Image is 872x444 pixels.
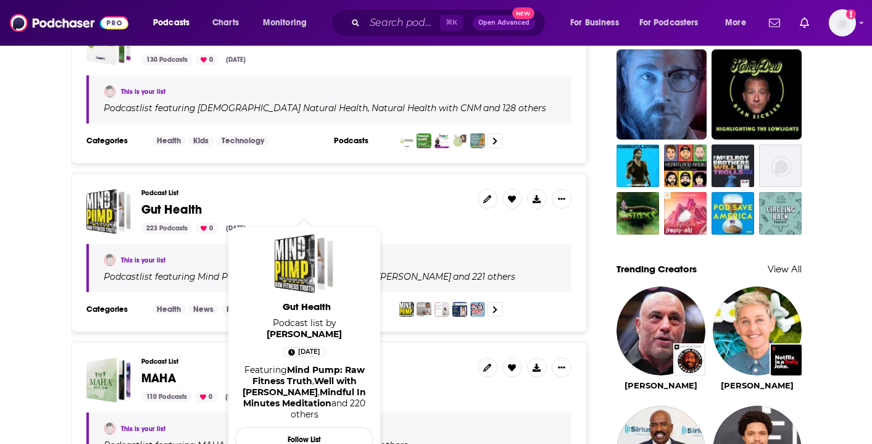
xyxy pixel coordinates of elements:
a: Gut Health [86,189,131,234]
img: The Natural Health Rising Podcast [470,133,485,148]
img: Podchaser - Follow, Share and Rate Podcasts [10,11,128,35]
a: Gut Health [238,301,376,317]
a: Antonette Reyes [267,329,342,340]
h3: Categories [86,304,142,314]
div: Search podcasts, credits, & more... [343,9,557,37]
a: Ellen DeGeneres [721,380,794,390]
span: More [725,14,746,31]
span: Gut Health [141,202,202,217]
a: Ellen DeGeneres [713,287,802,375]
a: This is your list [121,88,165,96]
div: Featuring and 220 others [240,364,368,420]
img: Heartland Radio: Presented by The Pat McAfee Show [664,145,707,187]
button: open menu [631,13,716,33]
img: The Natural Health Podcast [452,133,467,148]
h4: Well with [PERSON_NAME] [334,272,451,282]
span: , [312,375,314,387]
a: Natural Health [141,35,225,48]
button: Open AdvancedNew [473,15,535,30]
button: open menu [254,13,323,33]
a: News [188,304,218,314]
img: Antonette Reyes [104,422,116,435]
img: Accelerated Health with Sara Banta [452,302,467,317]
a: Natural Health with CNM [370,103,481,113]
span: Podcast list by [235,317,373,340]
img: Hope Natural Health Podcast [434,133,449,148]
img: Mind Pump: Raw Fitness Truth [399,302,414,317]
span: For Podcasters [639,14,699,31]
div: [DATE] [221,54,251,65]
a: Well with [PERSON_NAME] [333,272,451,282]
svg: Add a profile image [846,9,856,19]
a: [DEMOGRAPHIC_DATA] Natural Health [196,103,368,113]
img: Shane And Friends [759,145,802,187]
a: MAHA [141,372,176,385]
span: MAHA [141,371,176,386]
img: The Joe Rogan Experience [675,345,705,375]
div: Podcast list featuring [104,271,557,282]
a: Netflix Is A Daily Joke [771,345,802,375]
a: Show notifications dropdown [764,12,785,33]
p: and 128 others [483,103,546,114]
button: open menu [144,13,206,33]
a: Technology [217,136,269,146]
img: Pod Save America [712,192,754,235]
a: Joe Rogan [617,287,705,375]
div: 0 [196,54,218,65]
a: View All [768,263,802,275]
span: [DATE] [298,346,320,358]
a: This is your list [121,425,165,433]
span: Podcasts [153,14,189,31]
a: Gut Health [275,234,334,293]
img: The HoneyDew with Ryan Sickler [712,49,802,140]
span: New [512,7,534,19]
button: open menu [562,13,634,33]
img: Natural Health with CNM [417,133,431,148]
a: 1 day ago [283,347,326,357]
a: Mind Pump: Raw Fitness Truth [196,272,331,282]
a: The Instance: Deep Dives for Gamers [617,192,659,235]
img: Circling Back [759,192,802,235]
a: Joe Rogan [625,380,697,390]
span: Gut Health [238,301,376,312]
a: Mind Pump: Raw Fitness Truth [252,364,365,387]
span: , [318,387,320,398]
input: Search podcasts, credits, & more... [365,13,440,33]
img: Mindful In Minutes Meditation [434,302,449,317]
div: 130 Podcasts [141,54,193,65]
a: Show notifications dropdown [795,12,814,33]
div: Podcast list featuring [104,103,557,114]
a: Antonette Reyes [104,85,116,98]
button: Show profile menu [829,9,856,36]
div: [DATE] [220,392,250,403]
a: Antonette Reyes [104,254,116,266]
a: Trending Creators [617,263,697,275]
h3: Categories [86,136,142,146]
img: User Profile [829,9,856,36]
span: Logged in as antonettefrontgate [829,9,856,36]
span: Open Advanced [478,20,529,26]
h3: Podcast List [141,358,468,366]
img: Uhh Yeah Dude [617,49,707,140]
div: 223 Podcasts [141,223,193,234]
a: Mindful In Minutes Meditation [243,387,366,409]
img: Well with Arielle Lorre [417,302,431,317]
h4: [DEMOGRAPHIC_DATA] Natural Health [197,103,368,113]
img: Reply All [664,192,707,235]
a: Health [152,304,186,314]
img: Solo – The Single Person’s Guide to a Remarkable Life [470,302,485,317]
img: Christian Natural Health [399,133,414,148]
div: 0 [195,392,217,403]
a: The McElroy Brothers Will Be In Trolls World Tour [712,145,754,187]
span: For Business [570,14,619,31]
